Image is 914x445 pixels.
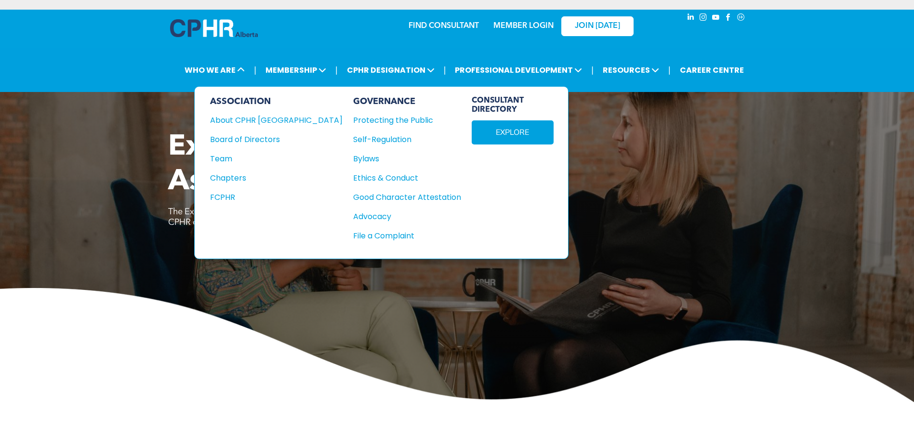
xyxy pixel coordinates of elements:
a: Self-Regulation [353,133,461,145]
div: About CPHR [GEOGRAPHIC_DATA] [210,114,330,126]
li: | [668,60,671,80]
div: File a Complaint [353,230,450,242]
a: Bylaws [353,153,461,165]
span: RESOURCES [600,61,662,79]
a: CAREER CENTRE [677,61,747,79]
div: Protecting the Public [353,114,450,126]
div: FCPHR [210,191,330,203]
span: The Experience Validation Assessment (EVA) is the final step to achieve the CPHR designation. [168,208,457,227]
a: Team [210,153,343,165]
li: | [444,60,446,80]
img: A blue and white logo for cp alberta [170,19,258,37]
span: Experience Validation Assessment [168,133,475,196]
span: CONSULTANT DIRECTORY [472,96,554,115]
div: Advocacy [353,210,450,222]
div: Chapters [210,172,330,184]
a: JOIN [DATE] [561,16,634,36]
a: Social network [736,12,746,25]
a: MEMBER LOGIN [493,22,554,30]
a: instagram [698,12,709,25]
a: Ethics & Conduct [353,172,461,184]
a: EXPLORE [472,120,554,144]
li: | [591,60,594,80]
div: Ethics & Conduct [353,172,450,184]
a: About CPHR [GEOGRAPHIC_DATA] [210,114,343,126]
span: JOIN [DATE] [575,22,620,31]
span: CPHR DESIGNATION [344,61,437,79]
a: File a Complaint [353,230,461,242]
a: youtube [711,12,721,25]
a: FIND CONSULTANT [409,22,479,30]
li: | [335,60,338,80]
div: Team [210,153,330,165]
a: Good Character Attestation [353,191,461,203]
a: Advocacy [353,210,461,222]
span: MEMBERSHIP [263,61,329,79]
div: Bylaws [353,153,450,165]
div: ASSOCIATION [210,96,343,107]
div: Board of Directors [210,133,330,145]
a: linkedin [686,12,696,25]
div: Self-Regulation [353,133,450,145]
li: | [254,60,256,80]
a: facebook [723,12,734,25]
a: Protecting the Public [353,114,461,126]
a: Chapters [210,172,343,184]
a: FCPHR [210,191,343,203]
span: PROFESSIONAL DEVELOPMENT [452,61,585,79]
a: Board of Directors [210,133,343,145]
span: WHO WE ARE [182,61,248,79]
div: Good Character Attestation [353,191,450,203]
div: GOVERNANCE [353,96,461,107]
